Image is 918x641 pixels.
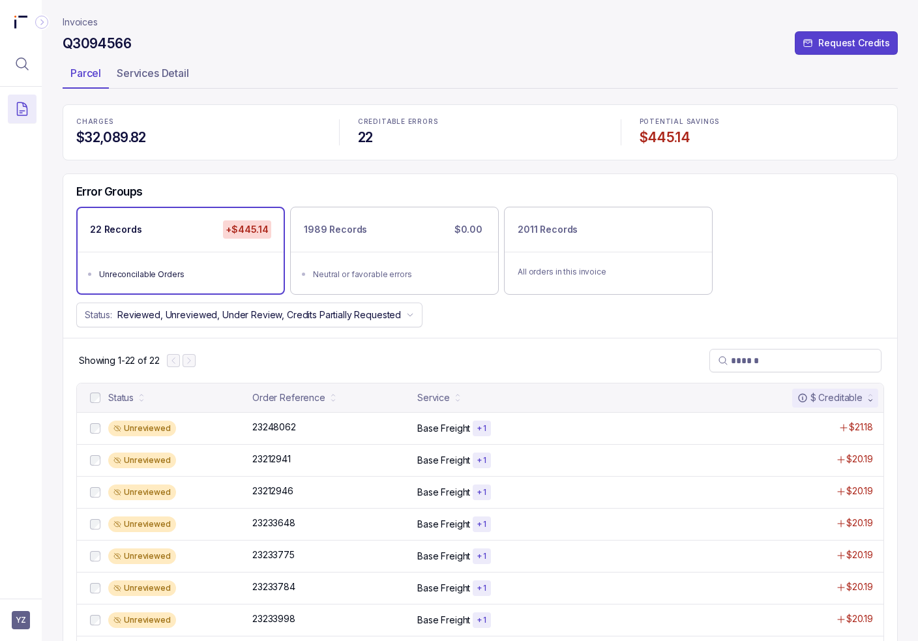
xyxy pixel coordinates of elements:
p: Base Freight [417,486,470,499]
button: Menu Icon Button MagnifyingGlassIcon [8,50,37,78]
p: $20.19 [846,516,873,529]
p: CHARGES [76,118,321,126]
p: $20.19 [846,580,873,593]
p: Base Freight [417,582,470,595]
p: POTENTIAL SAVINGS [640,118,884,126]
p: Base Freight [417,550,470,563]
p: Base Freight [417,422,470,435]
div: $ Creditable [797,391,863,404]
p: +$445.14 [223,220,271,239]
h4: $32,089.82 [76,128,321,147]
ul: Tab Group [63,63,898,89]
li: Tab Parcel [63,63,109,89]
p: Parcel [70,65,101,81]
p: + 1 [477,519,486,529]
h4: $445.14 [640,128,884,147]
div: Unreviewed [108,516,176,532]
h5: Error Groups [76,185,143,199]
div: Unreviewed [108,548,176,564]
p: CREDITABLE ERRORS [358,118,602,126]
p: 22 Records [90,223,142,236]
p: 1989 Records [304,223,367,236]
button: User initials [12,611,30,629]
input: checkbox-checkbox [90,583,100,593]
p: Base Freight [417,614,470,627]
div: Collapse Icon [34,14,50,30]
p: 23233998 [252,612,295,625]
p: $20.19 [846,453,873,466]
input: checkbox-checkbox [90,455,100,466]
input: checkbox-checkbox [90,519,100,529]
p: Status: [85,308,112,321]
div: Service [417,391,450,404]
p: 2011 Records [518,223,578,236]
p: + 1 [477,487,486,498]
p: $20.19 [846,612,873,625]
input: checkbox-checkbox [90,423,100,434]
a: Invoices [63,16,98,29]
p: 23233648 [252,516,295,529]
div: Unreviewed [108,421,176,436]
p: + 1 [477,615,486,625]
div: Remaining page entries [79,354,159,367]
div: Unreviewed [108,484,176,500]
div: Unreconcilable Orders [99,268,270,281]
p: 23212946 [252,484,293,498]
p: + 1 [477,423,486,434]
p: + 1 [477,455,486,466]
input: checkbox-checkbox [90,551,100,561]
div: Unreviewed [108,453,176,468]
p: $20.19 [846,548,873,561]
p: Showing 1-22 of 22 [79,354,159,367]
div: Unreviewed [108,580,176,596]
p: Request Credits [818,37,890,50]
div: Order Reference [252,391,325,404]
input: checkbox-checkbox [90,615,100,625]
input: checkbox-checkbox [90,487,100,498]
p: Base Freight [417,518,470,531]
p: 23212941 [252,453,291,466]
p: Services Detail [117,65,189,81]
p: Base Freight [417,454,470,467]
li: Tab Services Detail [109,63,197,89]
div: Status [108,391,134,404]
p: $0.00 [452,220,485,239]
button: Request Credits [795,31,898,55]
p: All orders in this invoice [518,265,699,278]
p: $21.18 [849,421,873,434]
p: + 1 [477,551,486,561]
p: 23233775 [252,548,295,561]
div: Neutral or favorable errors [313,268,484,281]
input: checkbox-checkbox [90,393,100,403]
p: $20.19 [846,484,873,498]
p: 23248062 [252,421,296,434]
div: Unreviewed [108,612,176,628]
p: Reviewed, Unreviewed, Under Review, Credits Partially Requested [117,308,401,321]
h4: Q3094566 [63,35,131,53]
button: Status:Reviewed, Unreviewed, Under Review, Credits Partially Requested [76,303,422,327]
nav: breadcrumb [63,16,98,29]
button: Menu Icon Button DocumentTextIcon [8,95,37,123]
p: + 1 [477,583,486,593]
h4: 22 [358,128,602,147]
p: 23233784 [252,580,295,593]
